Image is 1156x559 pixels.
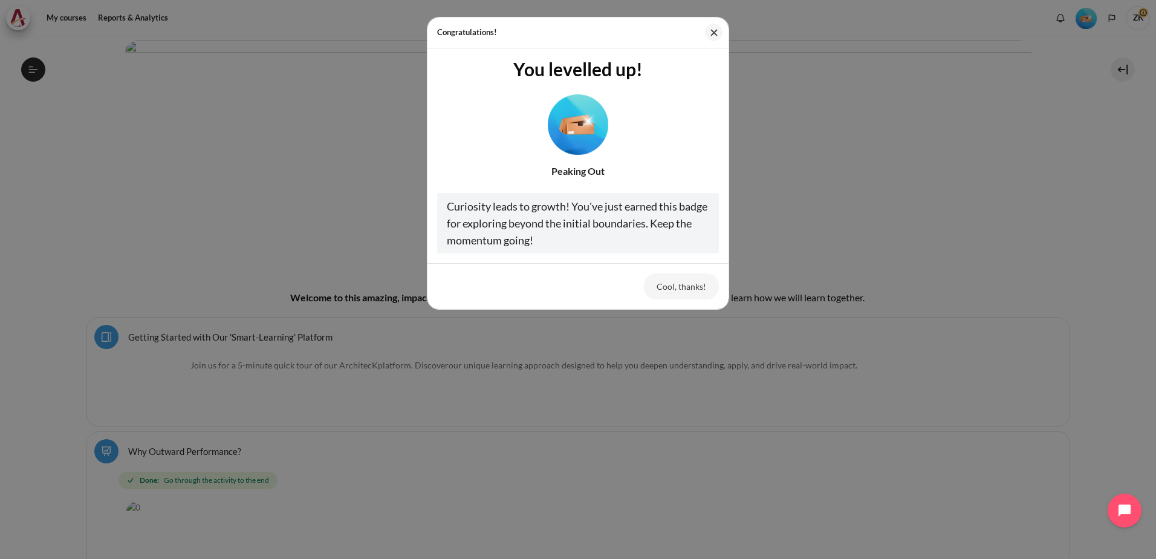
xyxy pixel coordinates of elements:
button: Cool, thanks! [644,273,719,299]
div: Peaking Out [437,164,719,178]
h3: You levelled up! [437,58,719,80]
h5: Congratulations! [437,27,497,39]
img: Level #2 [548,94,608,154]
button: Close [705,24,722,41]
div: Level #2 [548,90,608,155]
div: Curiosity leads to growth! You've just earned this badge for exploring beyond the initial boundar... [437,193,719,253]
